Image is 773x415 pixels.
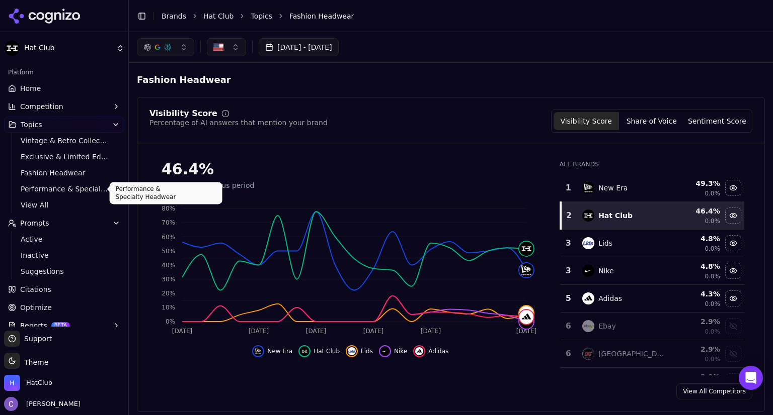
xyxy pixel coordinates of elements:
div: 2.9 % [673,317,720,327]
div: 2 [566,210,572,222]
tr: 3nikeNike4.8%0.0%Hide nike data [561,257,744,285]
span: 0.0% [705,245,720,253]
tspan: [DATE] [306,328,327,335]
span: 0.0% [705,300,720,308]
tspan: 30% [162,276,175,283]
tspan: 40% [162,262,175,269]
span: Nike [394,347,407,355]
div: Percentage of AI answers that mention your brand [149,118,328,128]
button: Prompts [4,215,124,231]
div: 2.9 % [673,372,720,382]
tspan: 60% [162,234,175,241]
button: Sentiment Score [684,112,750,130]
tspan: 70% [162,219,175,226]
button: Hide nike data [379,345,407,357]
button: Hide new era data [725,180,741,196]
tr: 6ebayEbay2.9%0.0%Show ebay data [561,313,744,340]
span: Fashion Headwear [137,71,249,89]
tspan: 0% [166,318,175,325]
span: 0.0% [705,272,720,280]
span: Fashion Headwear [137,73,231,87]
span: vs previous period [190,180,255,190]
span: 0.0% [705,328,720,336]
button: Open organization switcher [4,375,52,391]
a: Home [4,80,124,96]
div: 6 [565,320,572,332]
span: Lids [361,347,373,355]
tspan: 20% [162,290,175,297]
img: nike [582,265,594,277]
a: Hat Club [203,11,234,21]
div: 5 [565,292,572,304]
a: Inactive [17,248,112,262]
img: cap city [582,348,594,360]
tr: 6cap city[GEOGRAPHIC_DATA]2.9%0.0%Show cap city data [561,340,744,368]
span: Prompts [20,218,49,228]
div: New Era [598,183,628,193]
button: Hide lids data [346,345,373,357]
tspan: [DATE] [172,328,193,335]
img: hat club [582,210,594,222]
tr: 5adidasAdidas4.3%0.0%Hide adidas data [561,285,744,313]
button: Open user button [4,397,81,411]
span: Fashion Headwear [289,11,354,21]
div: Adidas [598,293,622,303]
span: Exclusive & Limited Edition Releases [21,152,108,162]
a: Suggestions [17,264,112,278]
img: United States [213,42,223,52]
a: Brands [162,12,186,20]
button: Competition [4,98,124,115]
span: 0.0% [705,217,720,225]
button: Hide hat club data [725,207,741,224]
div: 2.9 % [673,344,720,354]
img: new era [582,182,594,194]
span: 0.0% [705,189,720,197]
img: new era [519,263,533,277]
tspan: [DATE] [249,328,269,335]
span: Performance & Specialty Headwear [21,184,108,194]
div: Lids [598,238,612,248]
span: Topics [21,120,42,130]
img: hat club [519,242,533,256]
div: All Brands [560,160,744,168]
div: Ebay [598,321,616,331]
button: Topics [4,117,124,133]
button: Hide lids data [725,235,741,251]
button: Share of Voice [619,112,684,130]
img: Hat Club [4,40,20,56]
div: [GEOGRAPHIC_DATA] [598,349,665,359]
span: Hat Club [24,44,112,53]
a: Exclusive & Limited Edition Releases [17,150,112,164]
img: ebay [582,320,594,332]
p: Performance & Specialty Headwear [116,185,216,201]
div: 4.8 % [673,234,720,244]
tr: 1new eraNew Era49.3%0.0%Hide new era data [561,174,744,202]
div: 3 [565,265,572,277]
div: Open Intercom Messenger [739,366,763,390]
span: Reports [20,321,47,331]
span: [PERSON_NAME] [22,399,81,408]
span: HatClub [26,378,52,387]
button: Show ebay data [725,318,741,334]
div: Platform [4,64,124,80]
a: Performance & Specialty Headwear [17,182,112,196]
a: Optimize [4,299,124,316]
button: Show exclusive fitted data [725,373,741,389]
button: ReportsBETA [4,318,124,334]
span: New Era [267,347,292,355]
nav: breadcrumb [162,11,745,21]
div: 6 [565,348,572,360]
button: [DATE] - [DATE] [259,38,339,56]
span: Theme [20,358,48,366]
span: Fashion Headwear [21,168,108,178]
tspan: [DATE] [421,328,441,335]
button: Visibility Score [554,112,619,130]
span: BETA [51,322,70,329]
img: nike [381,347,389,355]
button: Hide adidas data [413,345,448,357]
span: View All [21,200,108,210]
tspan: [DATE] [363,328,384,335]
img: adidas [415,347,423,355]
div: Visibility Score [149,110,217,118]
a: Vintage & Retro Collections [17,134,112,148]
